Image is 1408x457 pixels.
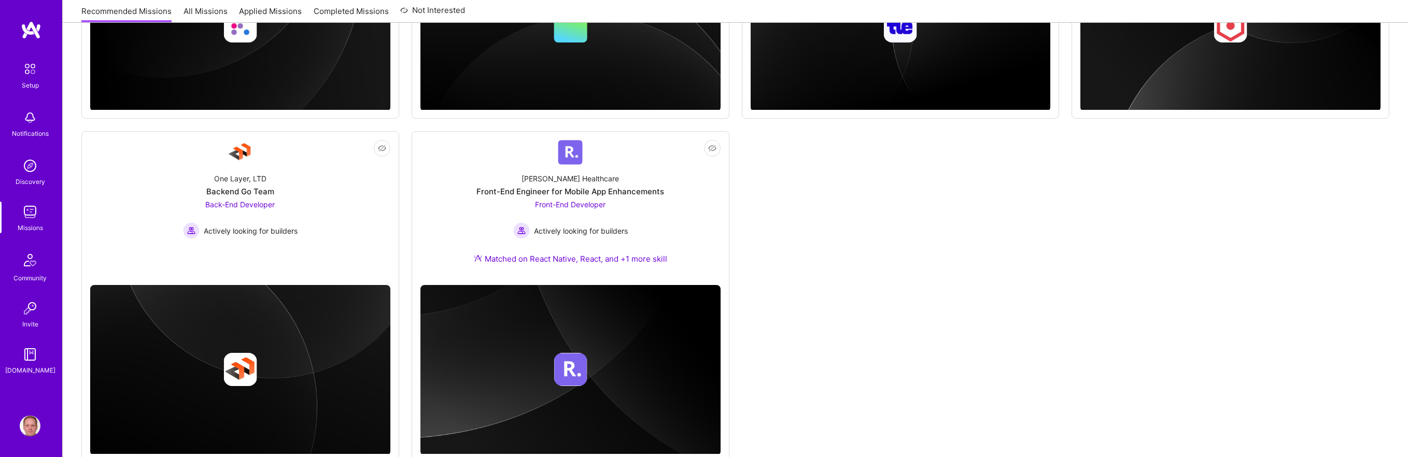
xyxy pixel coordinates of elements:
div: Community [13,273,47,283]
span: Back-End Developer [205,200,275,209]
a: Applied Missions [239,6,302,23]
img: User Avatar [20,416,40,436]
img: Company Logo [228,140,252,165]
a: All Missions [184,6,228,23]
a: Company LogoOne Layer, LTDBackend Go TeamBack-End Developer Actively looking for buildersActively... [90,140,390,277]
img: Company logo [1214,9,1247,42]
i: icon EyeClosed [378,144,386,152]
div: [DOMAIN_NAME] [5,365,55,376]
img: setup [19,58,41,80]
a: Company Logo[PERSON_NAME] HealthcareFront-End Engineer for Mobile App EnhancementsFront-End Devel... [420,140,721,277]
img: Company logo [884,9,917,42]
div: One Layer, LTD [214,173,266,184]
div: Front-End Engineer for Mobile App Enhancements [476,186,664,197]
img: cover [420,285,721,455]
img: Actively looking for builders [513,222,530,239]
img: Company logo [223,353,257,386]
img: Company Logo [558,140,583,165]
span: Actively looking for builders [534,225,628,236]
a: Not Interested [400,4,465,23]
div: Notifications [12,128,49,139]
div: Backend Go Team [206,186,274,197]
img: Actively looking for builders [183,222,200,239]
i: icon EyeClosed [708,144,716,152]
img: Company logo [223,9,257,42]
img: Company logo [554,353,587,386]
span: Front-End Developer [535,200,606,209]
img: discovery [20,155,40,176]
div: Discovery [16,176,45,187]
img: Invite [20,298,40,319]
img: guide book [20,344,40,365]
img: teamwork [20,202,40,222]
img: logo [21,21,41,39]
div: Missions [18,222,43,233]
div: [PERSON_NAME] Healthcare [522,173,619,184]
a: Completed Missions [314,6,389,23]
img: Community [18,248,43,273]
img: Ateam Purple Icon [474,254,482,262]
a: User Avatar [17,416,43,436]
div: Matched on React Native, React, and +1 more skill [474,253,667,264]
img: cover [90,285,390,455]
span: Actively looking for builders [204,225,298,236]
img: bell [20,107,40,128]
a: Recommended Missions [81,6,172,23]
div: Setup [22,80,39,91]
div: Invite [22,319,38,330]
